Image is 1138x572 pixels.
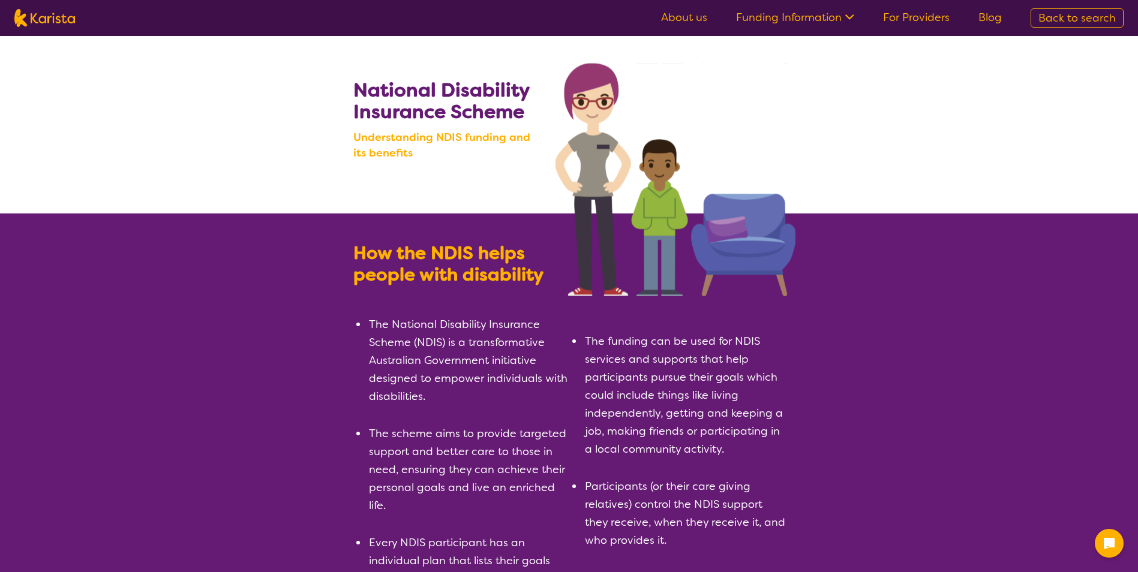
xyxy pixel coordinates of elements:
li: The funding can be used for NDIS services and supports that help participants pursue their goals ... [584,332,785,458]
span: Back to search [1038,11,1116,25]
a: For Providers [883,10,950,25]
a: Funding Information [736,10,854,25]
li: The scheme aims to provide targeted support and better care to those in need, ensuring they can a... [368,425,569,514]
b: How the NDIS helps people with disability [353,241,544,287]
a: Blog [978,10,1002,25]
li: The National Disability Insurance Scheme (NDIS) is a transformative Australian Government initiat... [368,315,569,405]
b: National Disability Insurance Scheme [353,77,529,124]
img: Karista logo [14,9,75,27]
a: Back to search [1031,8,1124,28]
a: About us [661,10,707,25]
img: Search NDIS services with Karista [556,63,795,296]
li: Participants (or their care giving relatives) control the NDIS support they receive, when they re... [584,477,785,549]
b: Understanding NDIS funding and its benefits [353,130,545,161]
